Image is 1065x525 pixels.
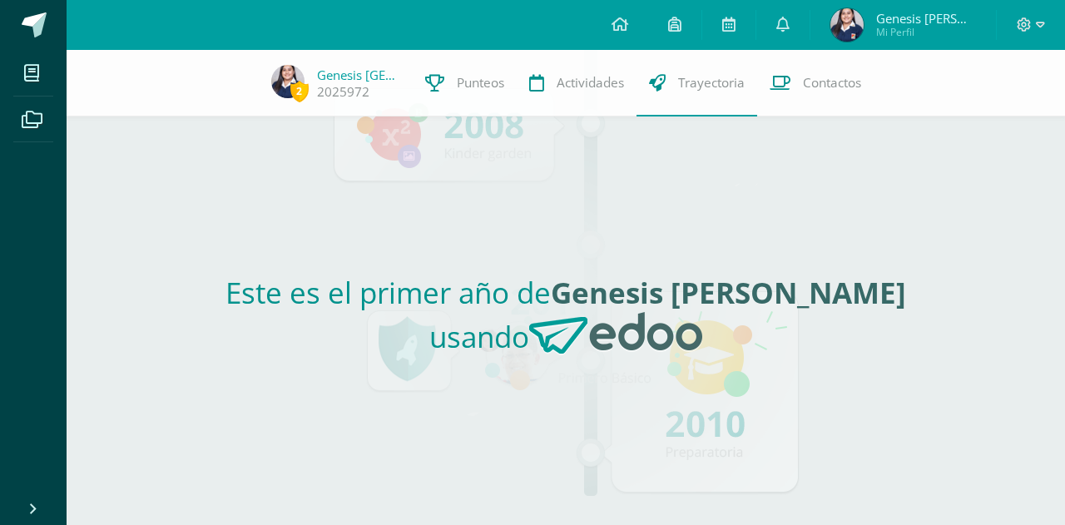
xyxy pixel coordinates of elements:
[271,65,305,98] img: cac5bcb3c7f2cfc84d00140aefda5f9c.png
[529,312,702,355] img: Edoo
[678,74,745,92] span: Trayectoria
[876,25,976,39] span: Mi Perfil
[290,81,309,102] span: 2
[830,8,864,42] img: cac5bcb3c7f2cfc84d00140aefda5f9c.png
[803,74,861,92] span: Contactos
[517,50,637,116] a: Actividades
[317,83,369,101] a: 2025972
[413,50,517,116] a: Punteos
[557,74,624,92] span: Actividades
[190,273,943,369] h2: Este es el primer año de usando
[757,50,874,116] a: Contactos
[551,273,906,312] strong: Genesis [PERSON_NAME]
[637,50,757,116] a: Trayectoria
[317,67,400,83] a: Genesis [GEOGRAPHIC_DATA]
[457,74,504,92] span: Punteos
[876,10,976,27] span: Genesis [PERSON_NAME]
